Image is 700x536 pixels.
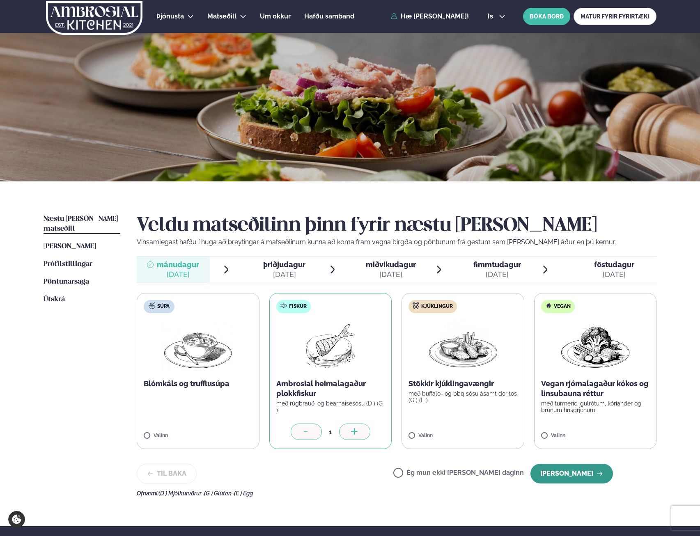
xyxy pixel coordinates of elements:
[156,12,184,20] span: Þjónusta
[523,8,570,25] button: BÓKA BORÐ
[530,464,613,483] button: [PERSON_NAME]
[44,295,65,305] a: Útskrá
[8,511,25,528] a: Cookie settings
[481,13,512,20] button: is
[427,320,499,372] img: Chicken-wings-legs.png
[276,400,385,413] p: með rúgbrauði og bearnaisesósu (D ) (G )
[157,303,170,310] span: Súpa
[44,243,96,250] span: [PERSON_NAME]
[594,260,634,269] span: föstudagur
[44,242,96,252] a: [PERSON_NAME]
[44,296,65,303] span: Útskrá
[574,8,656,25] a: MATUR FYRIR FYRIRTÆKI
[421,303,453,310] span: Kjúklingur
[44,215,118,232] span: Næstu [PERSON_NAME] matseðill
[44,214,120,234] a: Næstu [PERSON_NAME] matseðill
[280,302,287,309] img: fish.svg
[322,427,339,437] div: 1
[541,400,650,413] p: með turmeric, gulrótum, kóríander og brúnum hrísgrjónum
[545,302,552,309] img: Vegan.svg
[559,320,631,372] img: Vegan.png
[137,214,656,237] h2: Veldu matseðilinn þinn fyrir næstu [PERSON_NAME]
[44,278,89,285] span: Pöntunarsaga
[44,261,92,268] span: Prófílstillingar
[260,11,291,21] a: Um okkur
[304,12,354,20] span: Hafðu samband
[137,464,197,483] button: Til baka
[263,270,305,279] div: [DATE]
[207,11,236,21] a: Matseðill
[366,270,416,279] div: [DATE]
[276,379,385,399] p: Ambrosial heimalagaður plokkfiskur
[44,277,89,287] a: Pöntunarsaga
[137,237,656,247] p: Vinsamlegast hafðu í huga að breytingar á matseðlinum kunna að koma fram vegna birgða og pöntunum...
[366,260,416,269] span: miðvikudagur
[263,260,305,269] span: þriðjudagur
[162,320,234,372] img: Soup.png
[304,320,357,372] img: fish.png
[304,11,354,21] a: Hafðu samband
[157,260,199,269] span: mánudagur
[204,490,234,497] span: (G ) Glúten ,
[158,490,204,497] span: (D ) Mjólkurvörur ,
[45,1,143,35] img: logo
[409,379,517,389] p: Stökkir kjúklingavængir
[137,490,656,497] div: Ofnæmi:
[391,13,469,20] a: Hæ [PERSON_NAME]!
[554,303,571,310] span: Vegan
[44,259,92,269] a: Prófílstillingar
[289,303,307,310] span: Fiskur
[541,379,650,399] p: Vegan rjómalagaður kókos og linsubauna réttur
[149,302,155,309] img: soup.svg
[473,270,521,279] div: [DATE]
[488,13,496,20] span: is
[594,270,634,279] div: [DATE]
[234,490,253,497] span: (E ) Egg
[413,302,419,309] img: chicken.svg
[260,12,291,20] span: Um okkur
[207,12,236,20] span: Matseðill
[409,390,517,403] p: með buffalo- og bbq sósu ásamt doritos (G ) (E )
[156,11,184,21] a: Þjónusta
[473,260,521,269] span: fimmtudagur
[157,270,199,279] div: [DATE]
[144,379,252,389] p: Blómkáls og trufflusúpa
